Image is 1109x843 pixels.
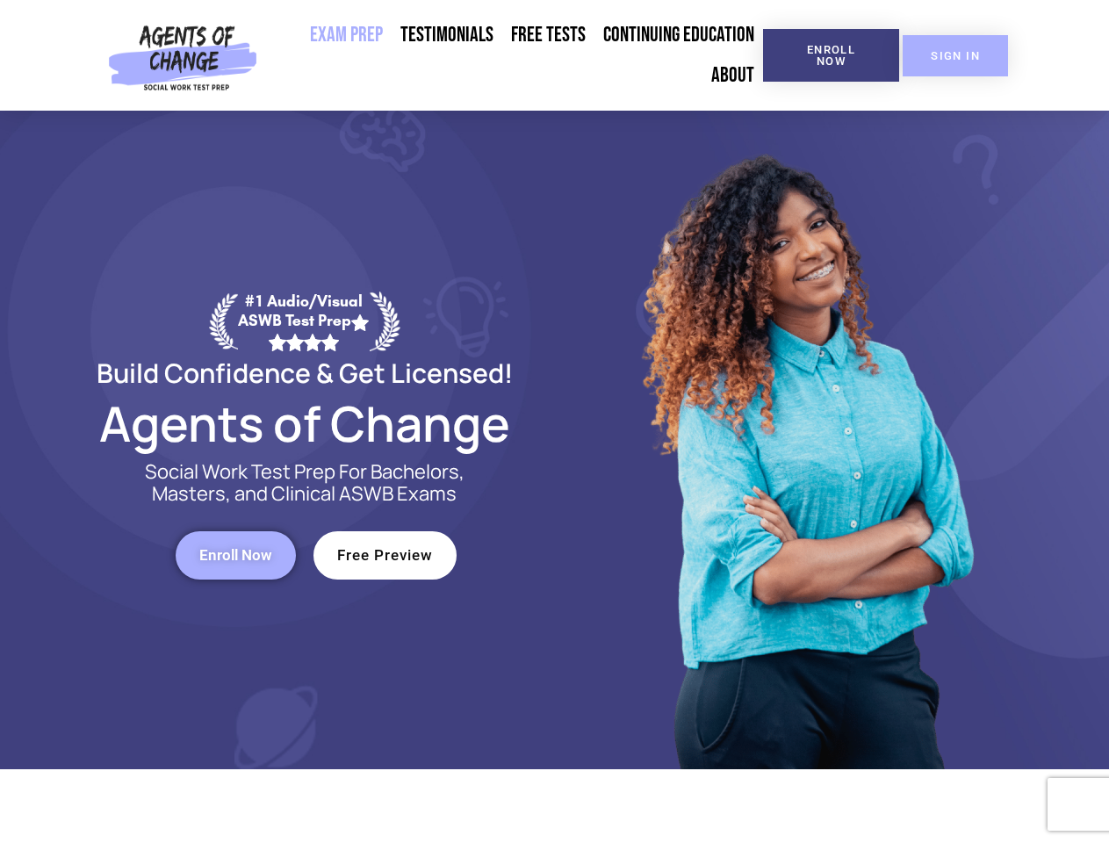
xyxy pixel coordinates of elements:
[392,15,502,55] a: Testimonials
[238,292,370,350] div: #1 Audio/Visual ASWB Test Prep
[199,548,272,563] span: Enroll Now
[630,111,981,769] img: Website Image 1 (1)
[176,531,296,580] a: Enroll Now
[264,15,763,96] nav: Menu
[702,55,763,96] a: About
[903,35,1008,76] a: SIGN IN
[313,531,457,580] a: Free Preview
[502,15,594,55] a: Free Tests
[931,50,980,61] span: SIGN IN
[791,44,871,67] span: Enroll Now
[763,29,899,82] a: Enroll Now
[125,461,485,505] p: Social Work Test Prep For Bachelors, Masters, and Clinical ASWB Exams
[54,403,555,443] h2: Agents of Change
[337,548,433,563] span: Free Preview
[301,15,392,55] a: Exam Prep
[594,15,763,55] a: Continuing Education
[54,360,555,385] h2: Build Confidence & Get Licensed!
